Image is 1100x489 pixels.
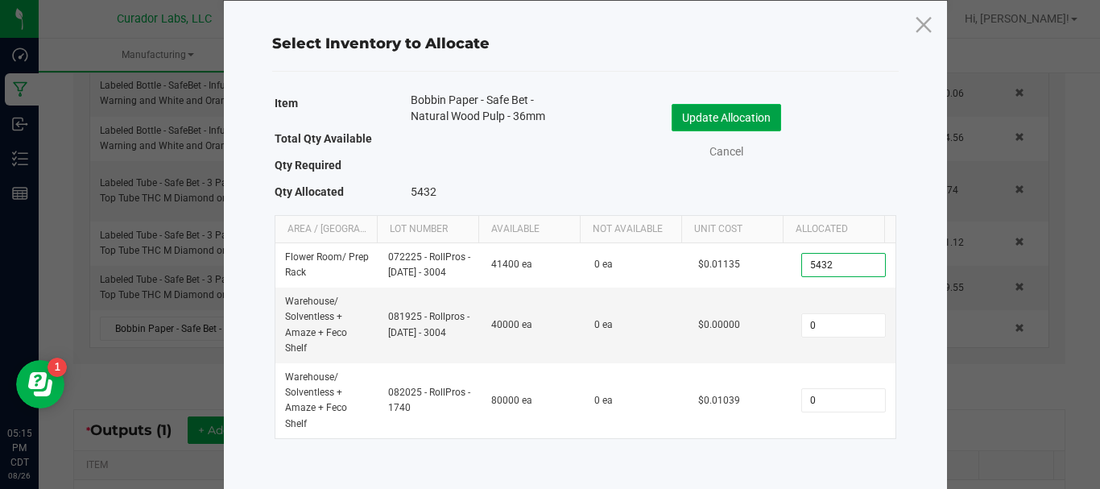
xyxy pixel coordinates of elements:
[275,127,372,150] label: Total Qty Available
[594,319,613,330] span: 0 ea
[698,259,740,270] span: $0.01135
[491,395,532,406] span: 80000 ea
[275,154,341,176] label: Qty Required
[275,180,344,203] label: Qty Allocated
[478,216,580,243] th: Available
[491,319,532,330] span: 40000 ea
[285,296,347,354] span: Warehouse / Solventless + Amaze + Feco Shelf
[411,92,560,124] span: Bobbin Paper - Safe Bet - Natural Wood Pulp - 36mm
[694,143,759,160] a: Cancel
[275,92,298,114] label: Item
[377,216,478,243] th: Lot Number
[275,216,377,243] th: Area / [GEOGRAPHIC_DATA]
[48,358,67,377] iframe: Resource center unread badge
[491,259,532,270] span: 41400 ea
[378,363,482,438] td: 082025 - RollPros - 1740
[272,35,490,52] span: Select Inventory to Allocate
[285,251,369,278] span: Flower Room / Prep Rack
[594,395,613,406] span: 0 ea
[681,216,783,243] th: Unit Cost
[672,104,781,131] button: Update Allocation
[783,216,884,243] th: Allocated
[285,371,347,429] span: Warehouse / Solventless + Amaze + Feco Shelf
[378,288,482,363] td: 081925 - Rollpros - [DATE] - 3004
[411,185,436,198] span: 5432
[16,360,64,408] iframe: Resource center
[698,395,740,406] span: $0.01039
[594,259,613,270] span: 0 ea
[580,216,681,243] th: Not Available
[698,319,740,330] span: $0.00000
[378,243,482,288] td: 072225 - RollPros - [DATE] - 3004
